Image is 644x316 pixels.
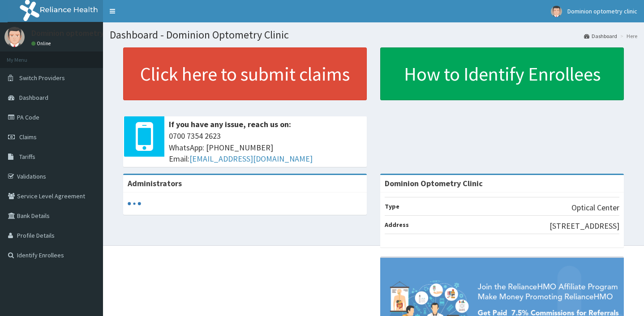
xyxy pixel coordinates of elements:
b: Type [385,202,399,210]
span: Dominion optometry clinic [567,7,637,15]
span: Switch Providers [19,74,65,82]
span: Tariffs [19,153,35,161]
a: [EMAIL_ADDRESS][DOMAIN_NAME] [189,154,313,164]
p: [STREET_ADDRESS] [550,220,619,232]
img: User Image [551,6,562,17]
span: 0700 7354 2623 WhatsApp: [PHONE_NUMBER] Email: [169,130,362,165]
h1: Dashboard - Dominion Optometry Clinic [110,29,637,41]
strong: Dominion Optometry Clinic [385,178,483,188]
li: Here [618,32,637,40]
b: Address [385,221,409,229]
b: Administrators [128,178,182,188]
a: Online [31,40,53,47]
span: Dashboard [19,94,48,102]
p: Dominion optometry clinic [31,29,124,37]
a: How to Identify Enrollees [380,47,624,100]
span: Claims [19,133,37,141]
svg: audio-loading [128,197,141,210]
p: Optical Center [571,202,619,214]
a: Click here to submit claims [123,47,367,100]
img: User Image [4,27,25,47]
b: If you have any issue, reach us on: [169,119,291,129]
a: Dashboard [584,32,617,40]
